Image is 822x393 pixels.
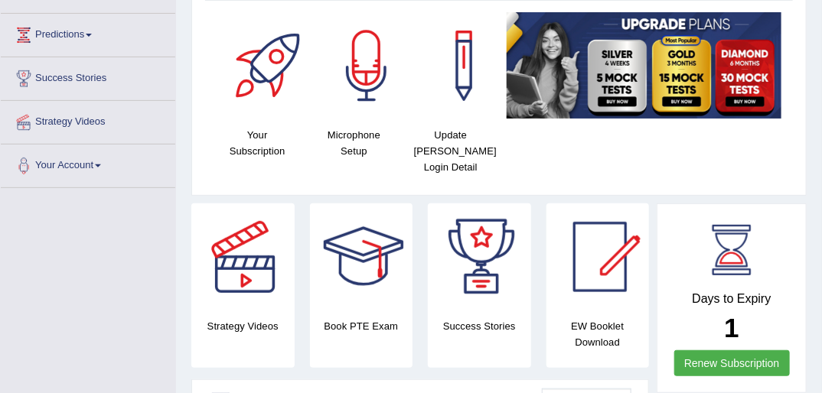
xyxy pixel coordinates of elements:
a: Predictions [1,14,175,52]
h4: Update [PERSON_NAME] Login Detail [410,127,491,175]
b: 1 [724,313,739,343]
h4: Microphone Setup [313,127,394,159]
h4: Book PTE Exam [310,318,413,334]
h4: Success Stories [428,318,531,334]
a: Your Account [1,145,175,183]
img: small5.jpg [507,12,781,119]
h4: Strategy Videos [191,318,295,334]
h4: Days to Expiry [674,292,789,306]
a: Strategy Videos [1,101,175,139]
a: Success Stories [1,57,175,96]
a: Renew Subscription [674,350,790,376]
h4: EW Booklet Download [546,318,650,350]
h4: Your Subscription [217,127,298,159]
